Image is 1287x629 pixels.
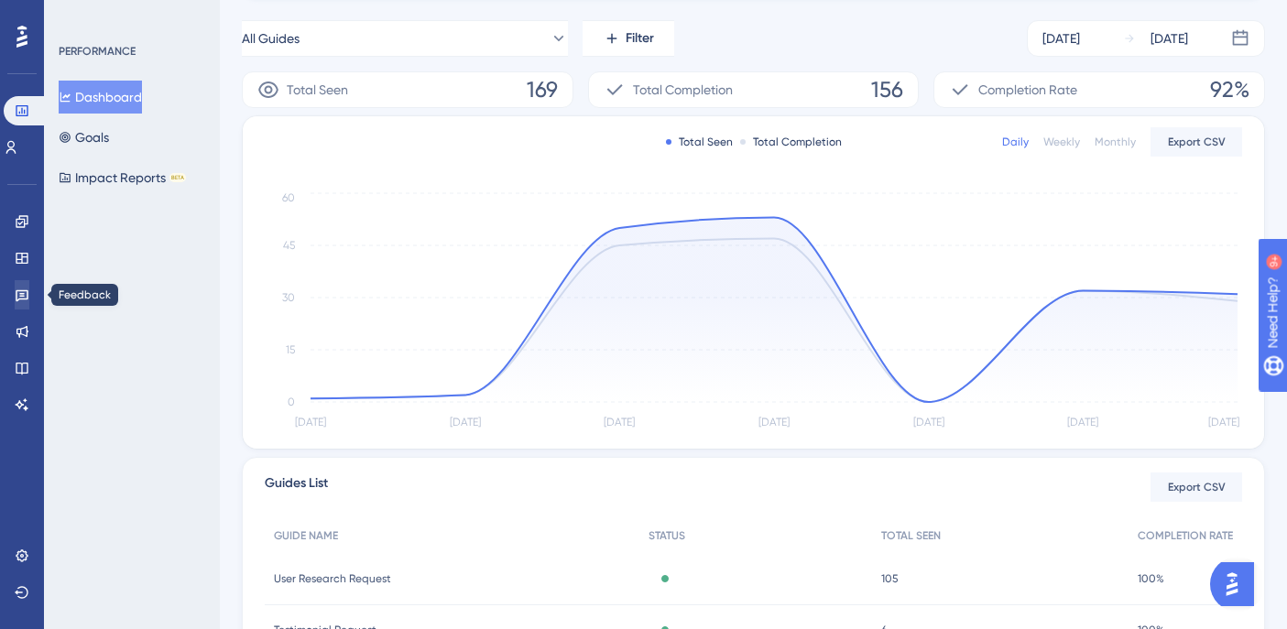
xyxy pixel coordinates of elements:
[758,416,790,428] tspan: [DATE]
[1138,571,1164,586] span: 100%
[282,291,295,304] tspan: 30
[1067,416,1098,428] tspan: [DATE]
[282,191,295,204] tspan: 60
[1138,528,1233,543] span: COMPLETION RATE
[1168,480,1226,494] span: Export CSV
[1168,135,1226,149] span: Export CSV
[1151,27,1188,49] div: [DATE]
[978,79,1077,101] span: Completion Rate
[527,75,558,104] span: 169
[881,528,941,543] span: TOTAL SEEN
[633,79,733,101] span: Total Completion
[881,571,899,586] span: 105
[1151,127,1242,157] button: Export CSV
[59,121,109,154] button: Goals
[43,5,115,27] span: Need Help?
[283,239,295,252] tspan: 45
[1210,557,1265,612] iframe: UserGuiding AI Assistant Launcher
[265,472,328,503] span: Guides List
[604,416,635,428] tspan: [DATE]
[626,27,654,49] span: Filter
[1210,75,1249,104] span: 92%
[1042,27,1080,49] div: [DATE]
[1095,135,1136,149] div: Monthly
[740,135,842,149] div: Total Completion
[274,528,338,543] span: GUIDE NAME
[649,528,685,543] span: STATUS
[288,396,295,408] tspan: 0
[286,343,295,356] tspan: 15
[450,416,481,428] tspan: [DATE]
[287,79,348,101] span: Total Seen
[59,44,136,59] div: PERFORMANCE
[242,20,568,57] button: All Guides
[295,416,326,428] tspan: [DATE]
[1208,416,1239,428] tspan: [DATE]
[59,81,142,114] button: Dashboard
[871,75,903,104] span: 156
[666,135,733,149] div: Total Seen
[59,161,186,194] button: Impact ReportsBETA
[274,571,391,586] span: User Research Request
[169,173,186,182] div: BETA
[583,20,674,57] button: Filter
[1043,135,1080,149] div: Weekly
[1002,135,1029,149] div: Daily
[242,27,300,49] span: All Guides
[1151,472,1242,502] button: Export CSV
[913,416,944,428] tspan: [DATE]
[125,9,136,24] div: 9+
